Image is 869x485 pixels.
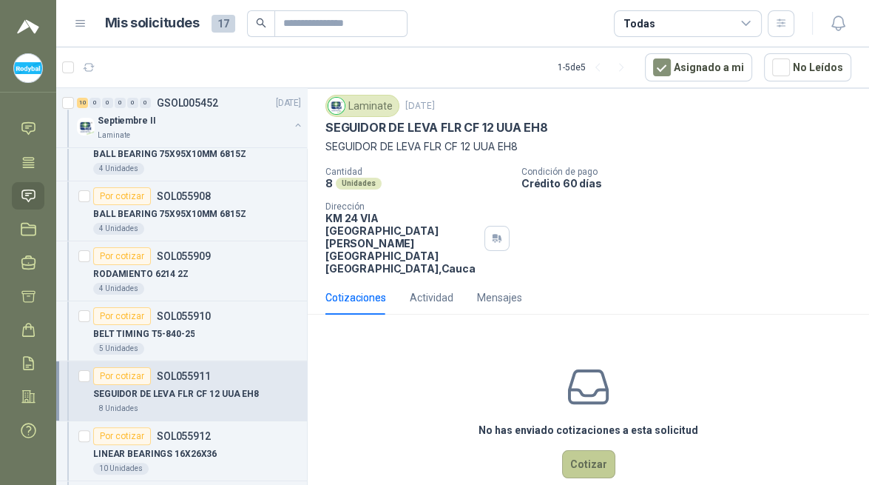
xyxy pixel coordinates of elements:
div: Por cotizar [93,427,151,445]
span: 17 [212,15,235,33]
p: SOL055911 [157,371,211,381]
p: Condición de pago [521,167,863,177]
div: Cotizaciones [325,290,386,306]
p: RODAMIENTO 6214 2Z [93,267,189,281]
div: Mensajes [477,290,522,306]
p: 8 [325,177,333,190]
div: 0 [102,98,113,108]
div: 8 Unidades [93,403,144,415]
div: 4 Unidades [93,163,144,175]
div: 5 Unidades [93,343,144,355]
p: Dirección [325,201,479,212]
div: Por cotizar [93,307,151,325]
div: 10 [77,98,88,108]
img: Company Logo [77,118,95,136]
p: SEGUIDOR DE LEVA FLR CF 12 UUA EH8 [325,138,851,155]
button: No Leídos [764,53,851,81]
p: [DATE] [405,99,435,113]
div: 0 [140,98,151,108]
div: 0 [89,98,101,108]
div: Por cotizar [93,247,151,265]
img: Company Logo [14,54,42,82]
p: BALL BEARING 75X95X10MM 6815Z [93,147,246,161]
p: Laminate [98,130,130,141]
div: Laminate [325,95,399,117]
div: 4 Unidades [93,223,144,235]
a: Por cotizarSOL055909RODAMIENTO 6214 2Z4 Unidades [56,241,307,301]
div: 0 [127,98,138,108]
div: 4 Unidades [93,283,144,295]
a: Por cotizarSOL055912LINEAR BEARINGS 16X26X3610 Unidades [56,421,307,481]
h1: Mis solicitudes [105,13,200,34]
p: Crédito 60 días [521,177,863,190]
p: SOL055908 [157,191,211,201]
a: Por cotizarSOL055908BALL BEARING 75X95X10MM 6815Z4 Unidades [56,181,307,241]
div: 0 [115,98,126,108]
p: KM 24 VIA [GEOGRAPHIC_DATA] [PERSON_NAME] [GEOGRAPHIC_DATA] [GEOGRAPHIC_DATA] , Cauca [325,212,479,275]
div: Unidades [336,178,382,190]
div: Actividad [410,290,453,306]
p: BALL BEARING 75X95X10MM 6815Z [93,207,246,221]
p: SOL055910 [157,311,211,321]
span: search [256,18,266,28]
button: Cotizar [562,450,615,478]
p: LINEAR BEARINGS 16X26X36 [93,447,217,461]
a: Por cotizarSOL055907BALL BEARING 75X95X10MM 6815Z4 Unidades [56,121,307,181]
p: [DATE] [276,96,301,110]
p: Septiembre II [98,114,155,128]
div: 1 - 5 de 5 [558,56,633,79]
div: Por cotizar [93,367,151,385]
a: Por cotizarSOL055910BELT TIMING T5-840-255 Unidades [56,301,307,361]
div: Por cotizar [93,187,151,205]
p: SOL055909 [157,251,211,261]
p: SOL055912 [157,431,211,441]
img: Company Logo [328,98,345,114]
p: BELT TIMING T5-840-25 [93,327,195,341]
p: Cantidad [325,167,510,177]
div: Todas [623,16,655,32]
p: SEGUIDOR DE LEVA FLR CF 12 UUA EH8 [93,387,259,401]
a: 10 0 0 0 0 0 GSOL005452[DATE] Company LogoSeptiembre IILaminate [77,94,304,141]
h3: No has enviado cotizaciones a esta solicitud [479,422,698,438]
div: 10 Unidades [93,463,149,475]
button: Asignado a mi [645,53,752,81]
img: Logo peakr [17,18,39,36]
p: SEGUIDOR DE LEVA FLR CF 12 UUA EH8 [325,120,548,136]
a: Por cotizarSOL055911SEGUIDOR DE LEVA FLR CF 12 UUA EH88 Unidades [56,361,307,421]
p: GSOL005452 [157,98,218,108]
